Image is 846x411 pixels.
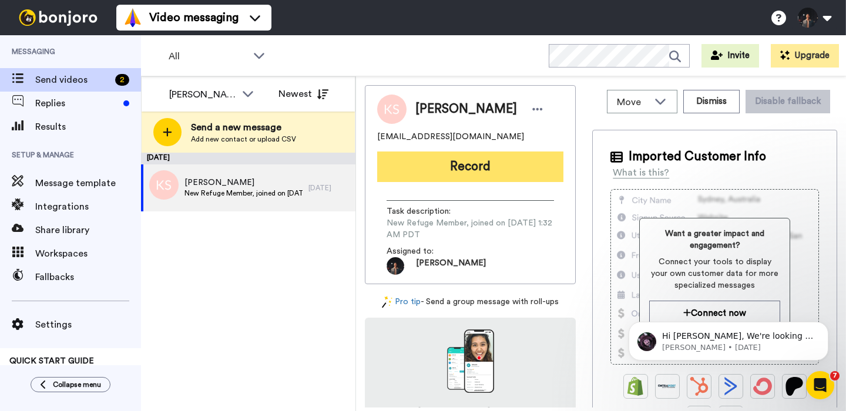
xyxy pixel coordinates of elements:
div: [DATE] [141,153,355,164]
span: Video messaging [149,9,239,26]
span: Fallbacks [35,270,141,284]
div: What is this? [613,166,669,180]
span: [PERSON_NAME] [415,100,517,118]
span: Imported Customer Info [629,148,766,166]
div: 2 [115,74,129,86]
span: Workspaces [35,247,141,261]
span: All [169,49,247,63]
span: [PERSON_NAME] [184,177,303,188]
img: ConvertKit [753,377,772,396]
span: Results [35,120,141,134]
span: New Refuge Member, joined on [DATE] 1:32 AM PDT [387,217,554,241]
button: Invite [701,44,759,68]
span: New Refuge Member, joined on [DATE] 1:32 AM PDT [184,188,303,198]
span: [PERSON_NAME] [416,257,486,275]
img: Shopify [626,377,645,396]
span: Collapse menu [53,380,101,389]
img: ActiveCampaign [721,377,740,396]
span: 7 [830,371,840,380]
button: Dismiss [683,90,740,113]
span: Send a new message [191,120,296,134]
div: [PERSON_NAME] [169,87,236,102]
span: Add new contact or upload CSV [191,134,296,144]
img: ks.png [149,170,179,200]
img: Patreon [785,377,804,396]
span: Want a greater impact and engagement? [649,228,780,251]
button: Disable fallback [746,90,830,113]
div: [DATE] [308,183,350,193]
button: Collapse menu [31,377,110,392]
img: Hubspot [690,377,709,396]
img: Image of Kelen Souza [377,95,407,124]
span: [EMAIL_ADDRESS][DOMAIN_NAME] [377,131,524,143]
span: Send videos [35,73,110,87]
span: Connect your tools to display your own customer data for more specialized messages [649,256,780,291]
img: download [447,329,494,393]
img: 474febe3-1d33-446b-bcc6-3f61adc9516f-1745269547.jpg [387,257,404,275]
span: Move [617,95,649,109]
span: Replies [35,96,119,110]
img: Ontraport [658,377,677,396]
button: Record [377,151,563,182]
iframe: Intercom notifications message [611,297,846,379]
iframe: Intercom live chat [806,371,834,399]
span: Message template [35,176,141,190]
img: vm-color.svg [123,8,142,27]
span: Settings [35,318,141,332]
span: QUICK START GUIDE [9,357,94,365]
span: Task description : [387,206,469,217]
button: Newest [270,82,337,106]
img: bj-logo-header-white.svg [14,9,102,26]
button: Upgrade [771,44,839,68]
span: Integrations [35,200,141,214]
div: - Send a group message with roll-ups [365,296,576,308]
a: Pro tip [382,296,421,308]
span: Share library [35,223,141,237]
img: magic-wand.svg [382,296,392,308]
span: Assigned to: [387,245,469,257]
